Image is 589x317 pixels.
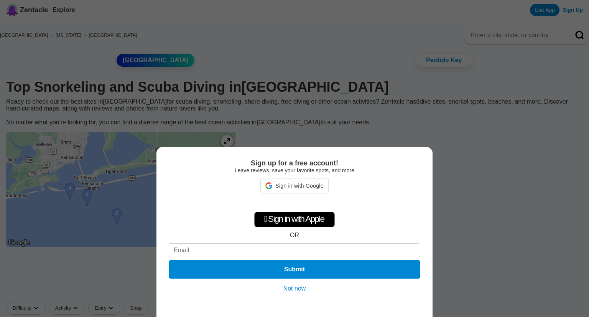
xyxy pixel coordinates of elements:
[275,183,323,189] span: Sign in with Google
[290,232,299,239] div: OR
[257,193,332,210] iframe: Sign in with Google Button
[169,159,420,167] div: Sign up for a free account!
[254,212,335,227] div: Sign in with Apple
[281,285,308,292] button: Not now
[169,167,420,173] div: Leave reviews, save your favorite spots, and more
[169,243,420,257] input: Email
[169,260,420,279] button: Submit
[260,178,328,193] div: Sign in with Google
